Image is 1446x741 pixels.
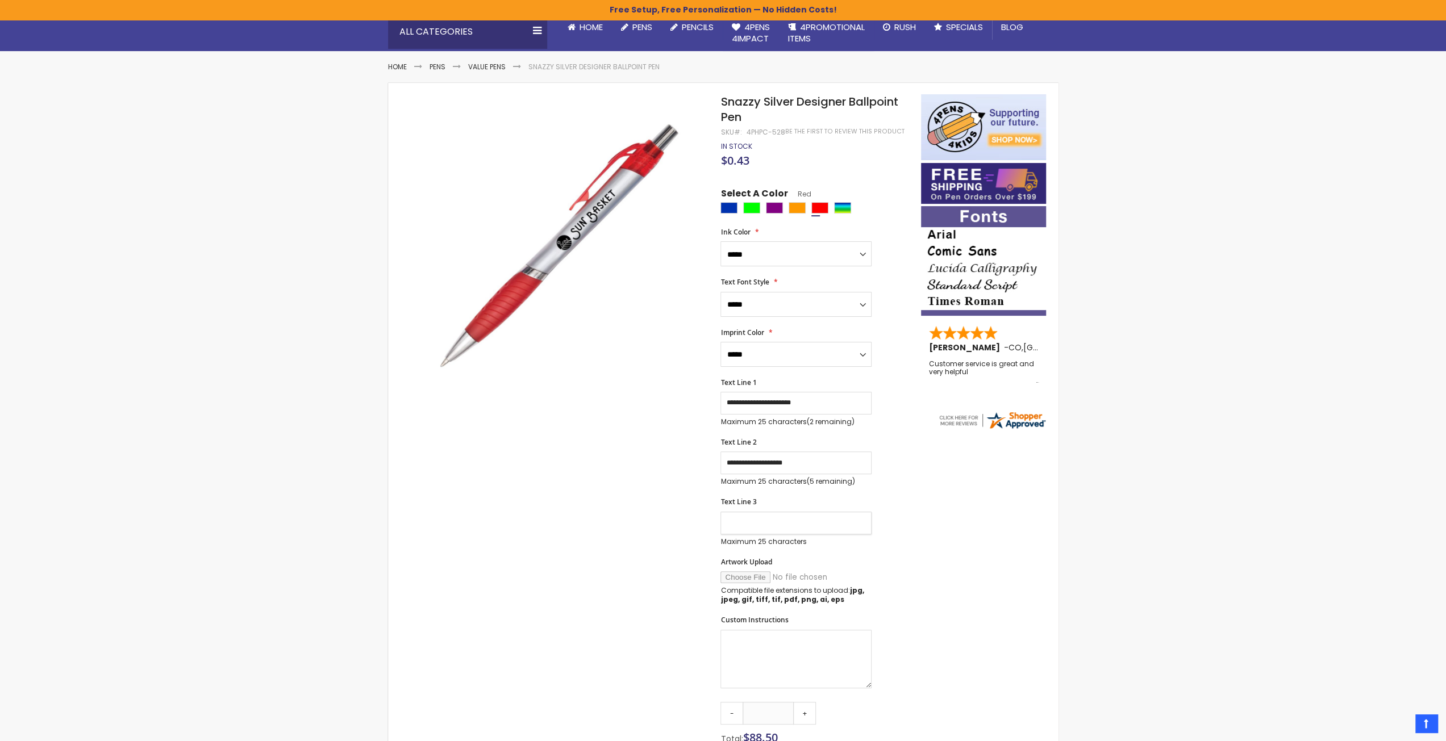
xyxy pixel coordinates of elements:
[612,15,661,40] a: Pens
[921,206,1046,316] img: font-personalization-examples
[793,702,816,725] a: +
[937,423,1047,433] a: 4pens.com certificate URL
[1009,342,1022,353] span: CO
[720,417,872,426] p: Maximum 25 characters
[785,127,904,136] a: Be the first to review this product
[929,342,1004,353] span: [PERSON_NAME]
[929,360,1039,384] div: Customer service is great and very helpful
[766,202,783,213] div: Purple
[720,497,756,506] span: Text Line 3
[720,277,769,287] span: Text Font Style
[682,21,714,33] span: Pencils
[732,21,770,44] span: 4Pens 4impact
[1023,342,1107,353] span: [GEOGRAPHIC_DATA]
[806,476,855,486] span: (5 remaining)
[720,586,872,604] p: Compatible file extensions to upload:
[779,15,874,52] a: 4PROMOTIONALITEMS
[528,62,660,72] li: Snazzy Silver Designer Ballpoint Pen
[720,537,872,546] p: Maximum 25 characters
[811,202,828,213] div: Red
[720,127,741,137] strong: SKU
[921,94,1046,160] img: 4pens 4 kids
[580,21,603,33] span: Home
[720,615,788,625] span: Custom Instructions
[992,15,1032,40] a: Blog
[720,187,787,203] span: Select A Color
[946,21,983,33] span: Specials
[743,202,760,213] div: Lime Green
[430,62,445,72] a: Pens
[720,702,743,725] a: -
[720,378,756,387] span: Text Line 1
[720,94,898,125] span: Snazzy Silver Designer Ballpoint Pen
[720,328,764,337] span: Imprint Color
[468,62,506,72] a: Value Pens
[1004,342,1107,353] span: - ,
[894,21,916,33] span: Rush
[937,410,1047,430] img: 4pens.com widget logo
[874,15,925,40] a: Rush
[1001,21,1023,33] span: Blog
[925,15,992,40] a: Specials
[720,142,752,151] div: Availability
[720,202,737,213] div: Blue
[720,557,772,567] span: Artwork Upload
[720,153,749,168] span: $0.43
[834,202,851,213] div: Assorted
[1415,714,1437,732] a: Top
[388,62,407,72] a: Home
[806,417,854,426] span: (2 remaining)
[788,21,865,44] span: 4PROMOTIONAL ITEMS
[720,227,750,237] span: Ink Color
[720,585,864,604] strong: jpg, jpeg, gif, tiff, tif, pdf, png, ai, eps
[921,163,1046,204] img: Free shipping on orders over $199
[723,15,779,52] a: 4Pens4impact
[632,21,652,33] span: Pens
[661,15,723,40] a: Pencils
[720,477,872,486] p: Maximum 25 characters
[388,15,547,49] div: All Categories
[746,128,785,137] div: 4PHPC-528
[789,202,806,213] div: Orange
[559,15,612,40] a: Home
[411,93,706,388] img: red-4phpc-528-snazzy-silver-designer-ballpoint-pen_1.jpg
[787,189,811,199] span: Red
[720,141,752,151] span: In stock
[720,437,756,447] span: Text Line 2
